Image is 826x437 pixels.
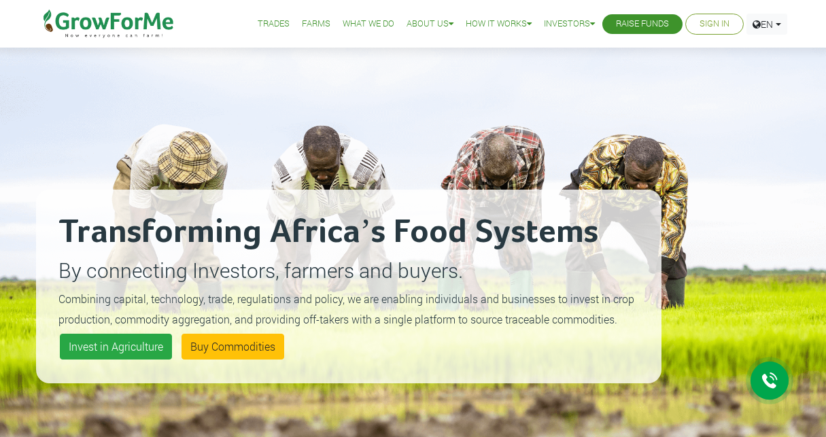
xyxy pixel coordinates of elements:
[616,17,669,31] a: Raise Funds
[182,334,284,360] a: Buy Commodities
[58,292,634,326] small: Combining capital, technology, trade, regulations and policy, we are enabling individuals and bus...
[58,255,639,285] p: By connecting Investors, farmers and buyers.
[746,14,787,35] a: EN
[258,17,290,31] a: Trades
[302,17,330,31] a: Farms
[466,17,532,31] a: How it Works
[60,334,172,360] a: Invest in Agriculture
[343,17,394,31] a: What We Do
[544,17,595,31] a: Investors
[700,17,729,31] a: Sign In
[407,17,453,31] a: About Us
[58,212,639,253] h2: Transforming Africa’s Food Systems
